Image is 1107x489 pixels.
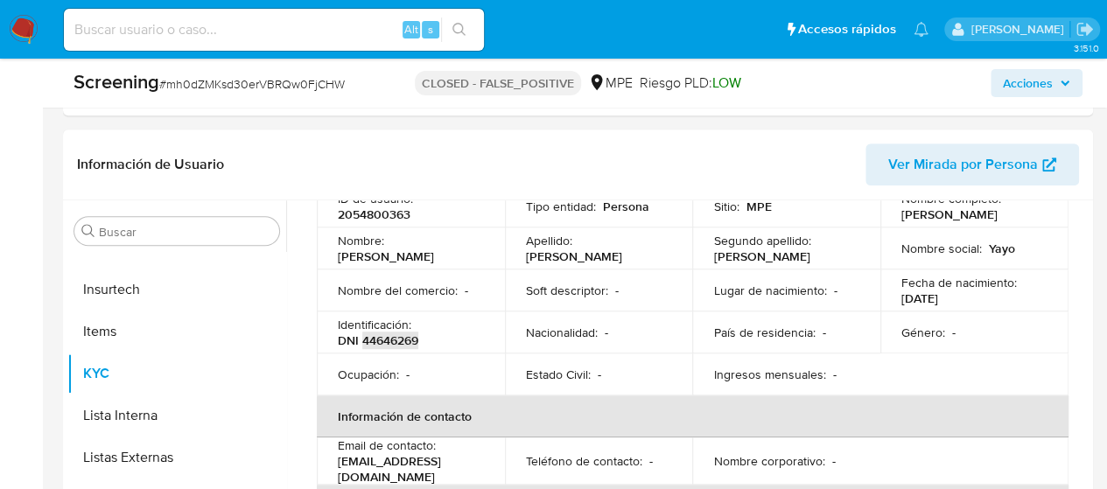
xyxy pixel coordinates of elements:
[526,453,642,469] p: Teléfono de contacto :
[649,453,653,469] p: -
[888,143,1038,185] span: Ver Mirada por Persona
[81,224,95,238] button: Buscar
[991,69,1082,97] button: Acciones
[865,143,1079,185] button: Ver Mirada por Persona
[526,199,596,214] p: Tipo entidad :
[822,325,825,340] p: -
[99,224,272,240] input: Buscar
[415,71,581,95] p: CLOSED - FALSE_POSITIVE
[526,233,572,248] p: Apellido :
[901,206,998,222] p: [PERSON_NAME]
[64,18,484,41] input: Buscar usuario o caso...
[404,21,418,38] span: Alt
[832,367,836,382] p: -
[605,325,608,340] p: -
[1075,20,1094,38] a: Salir
[798,20,896,38] span: Accesos rápidos
[338,437,436,453] p: Email de contacto :
[526,325,598,340] p: Nacionalidad :
[338,206,410,222] p: 2054800363
[713,199,739,214] p: Sitio :
[831,453,835,469] p: -
[713,233,810,248] p: Segundo apellido :
[914,22,928,37] a: Notificaciones
[1073,41,1098,55] span: 3.151.0
[615,283,619,298] p: -
[952,325,956,340] p: -
[526,283,608,298] p: Soft descriptor :
[317,395,1068,437] th: Información de contacto
[598,367,601,382] p: -
[67,437,286,479] button: Listas Externas
[526,367,591,382] p: Estado Civil :
[1003,69,1053,97] span: Acciones
[67,311,286,353] button: Items
[712,73,741,93] span: LOW
[901,275,1017,290] p: Fecha de nacimiento :
[338,233,384,248] p: Nombre :
[74,67,159,95] b: Screening
[588,73,633,93] div: MPE
[338,248,434,264] p: [PERSON_NAME]
[603,199,649,214] p: Persona
[338,283,458,298] p: Nombre del comercio :
[338,367,399,382] p: Ocupación :
[901,290,938,306] p: [DATE]
[465,283,468,298] p: -
[428,21,433,38] span: s
[67,395,286,437] button: Lista Interna
[833,283,837,298] p: -
[67,269,286,311] button: Insurtech
[713,248,809,264] p: [PERSON_NAME]
[640,73,741,93] span: Riesgo PLD:
[713,283,826,298] p: Lugar de nacimiento :
[338,317,411,332] p: Identificación :
[713,367,825,382] p: Ingresos mensuales :
[406,367,410,382] p: -
[159,75,345,93] span: # mh0dZMKsd30erVBRQw0FjCHW
[77,156,224,173] h1: Información de Usuario
[713,453,824,469] p: Nombre corporativo :
[713,325,815,340] p: País de residencia :
[970,21,1069,38] p: rociodaniela.benavidescatalan@mercadolibre.cl
[526,248,622,264] p: [PERSON_NAME]
[901,325,945,340] p: Género :
[746,199,771,214] p: MPE
[338,453,477,485] p: [EMAIL_ADDRESS][DOMAIN_NAME]
[989,241,1015,256] p: Yayo
[338,332,418,348] p: DNI 44646269
[67,353,286,395] button: KYC
[901,241,982,256] p: Nombre social :
[441,17,477,42] button: search-icon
